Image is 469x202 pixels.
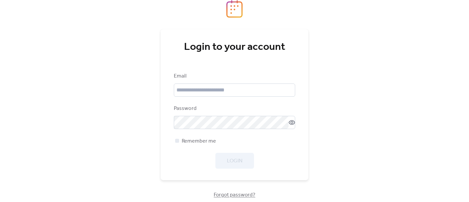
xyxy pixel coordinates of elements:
[182,137,216,145] span: Remember me
[214,193,255,197] a: Forgot password?
[174,41,295,54] div: Login to your account
[214,191,255,199] span: Forgot password?
[174,105,294,113] div: Password
[174,72,294,80] div: Email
